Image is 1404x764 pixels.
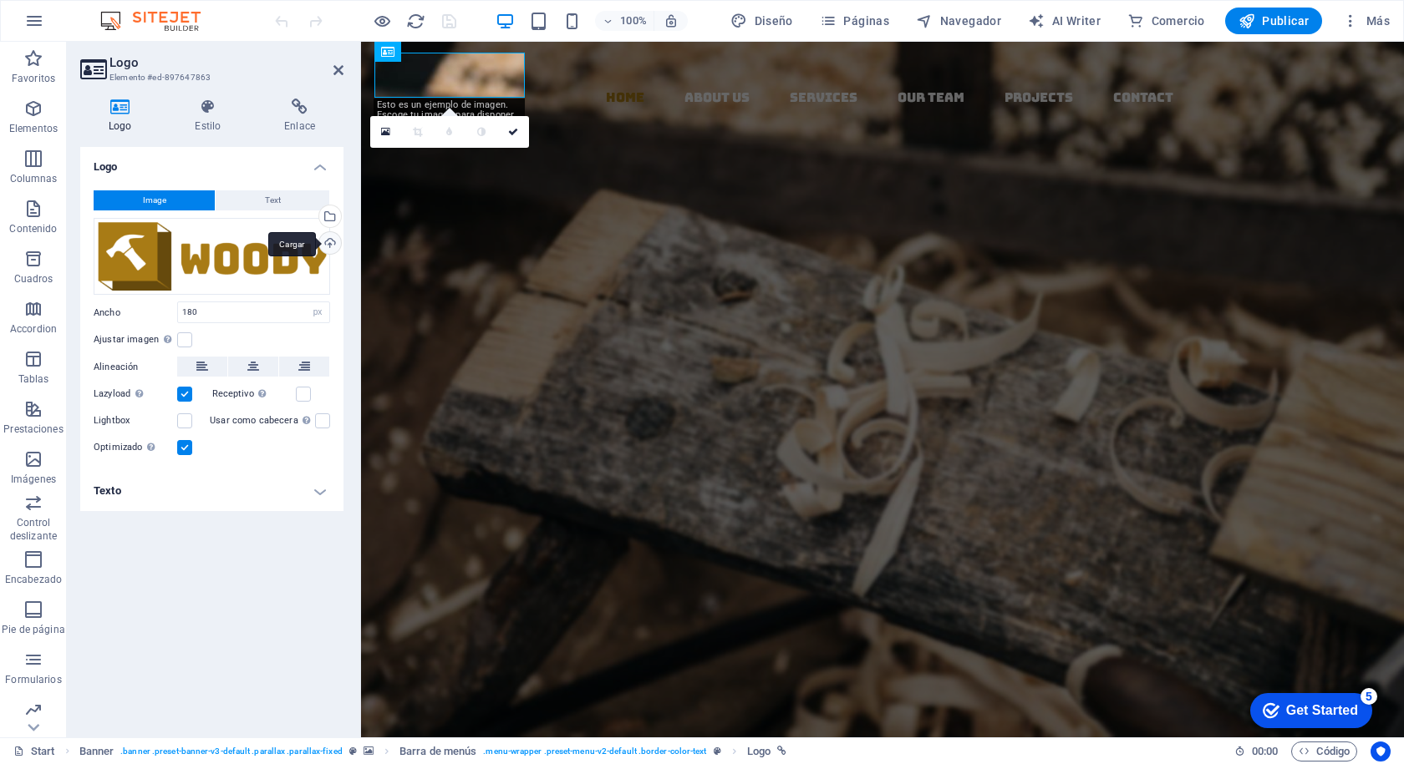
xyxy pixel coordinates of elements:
[94,190,215,210] button: Image
[370,116,402,148] a: Selecciona archivos del administrador de archivos, de la galería de fotos o carga archivo(s)
[1335,8,1396,34] button: Más
[216,190,329,210] button: Text
[1291,741,1357,761] button: Código
[1225,8,1323,34] button: Publicar
[364,746,374,756] i: Este elemento contiene un fondo
[813,8,896,34] button: Páginas
[94,308,177,317] label: Ancho
[724,8,800,34] div: Diseño (Ctrl+Alt+Y)
[595,11,654,31] button: 100%
[374,99,525,142] div: Esto es un ejemplo de imagen. Escoge tu imagen para disponer de más opciones.
[143,190,166,210] span: Image
[318,231,342,255] a: Cargar
[820,13,889,29] span: Páginas
[349,746,357,756] i: Este elemento es un preajuste personalizable
[2,623,64,636] p: Pie de página
[10,322,57,336] p: Accordion
[483,741,706,761] span: . menu-wrapper .preset-menu-v2-default .border-color-text
[497,116,529,148] a: Confirmar ( Ctrl ⏎ )
[406,12,425,31] i: Volver a cargar página
[5,573,62,586] p: Encabezado
[96,11,221,31] img: Editor Logo
[1252,741,1278,761] span: 00 00
[265,190,281,210] span: Text
[94,411,177,431] label: Lightbox
[256,99,343,134] h4: Enlace
[18,372,49,386] p: Tablas
[79,741,114,761] span: Haz clic para seleccionar y doble clic para editar
[1342,13,1390,29] span: Más
[94,330,177,350] label: Ajustar imagen
[109,70,310,85] h3: Elemento #ed-897647863
[402,116,434,148] a: Modo de recorte
[13,8,135,43] div: Get Started 5 items remaining, 0% complete
[620,11,647,31] h6: 100%
[80,99,166,134] h4: Logo
[465,116,497,148] a: Escala de grises
[405,11,425,31] button: reload
[13,741,55,761] a: Haz clic para cancelar la selección y doble clic para abrir páginas
[109,55,343,70] h2: Logo
[730,13,793,29] span: Diseño
[49,18,121,33] div: Get Started
[124,3,140,20] div: 5
[9,222,57,235] p: Contenido
[777,746,786,756] i: Este elemento está vinculado
[664,13,679,28] i: Al redimensionar, ajustar el nivel de zoom automáticamente para ajustarse al dispositivo elegido.
[79,741,787,761] nav: breadcrumb
[210,411,315,431] label: Usar como cabecera
[1299,741,1350,761] span: Código
[1371,741,1391,761] button: Usercentrics
[10,172,58,185] p: Columnas
[212,384,296,404] label: Receptivo
[5,673,61,686] p: Formularios
[120,741,342,761] span: . banner .preset-banner-v3-default .parallax .parallax-fixed
[1234,741,1279,761] h6: Tiempo de la sesión
[14,272,53,286] p: Cuadros
[9,122,58,135] p: Elementos
[80,147,343,177] h4: Logo
[94,357,177,377] label: Alineación
[166,99,256,134] h4: Estilo
[1239,13,1310,29] span: Publicar
[916,13,1001,29] span: Navegador
[1127,13,1205,29] span: Comercio
[11,473,56,486] p: Imágenes
[747,741,771,761] span: Haz clic para seleccionar y doble clic para editar
[714,746,721,756] i: Este elemento es un preajuste personalizable
[724,8,800,34] button: Diseño
[80,471,343,511] h4: Texto
[434,116,465,148] a: Desenfoque
[1121,8,1212,34] button: Comercio
[94,218,330,296] div: logo.PNG
[94,438,177,458] label: Optimizado
[1264,745,1266,757] span: :
[1021,8,1107,34] button: AI Writer
[94,384,177,404] label: Lazyload
[1028,13,1101,29] span: AI Writer
[3,422,63,436] p: Prestaciones
[372,11,392,31] button: Haz clic para salir del modo de previsualización y seguir editando
[12,72,55,85] p: Favoritos
[909,8,1008,34] button: Navegador
[399,741,476,761] span: Haz clic para seleccionar y doble clic para editar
